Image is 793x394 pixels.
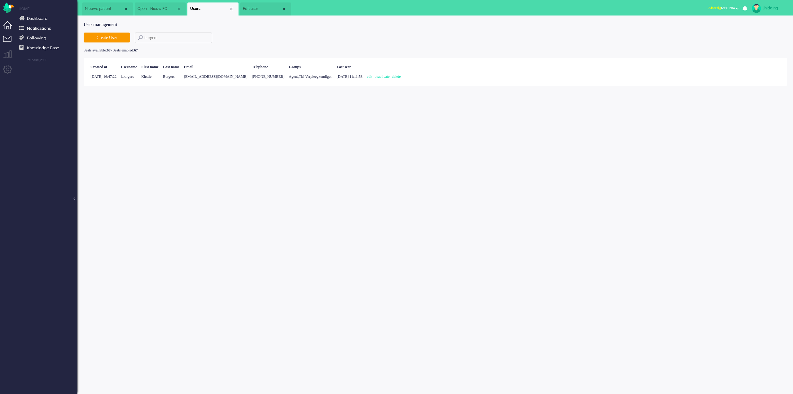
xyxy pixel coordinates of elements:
div: Groups [287,62,334,72]
span: Burgers [163,74,175,79]
span: for 01:04 [708,6,735,10]
span: Nieuwe patiënt [85,6,124,11]
a: deactivate [375,74,392,79]
li: 12300 [82,2,133,15]
span: Dashboard [27,16,47,21]
div: Created at [88,62,119,72]
li: Admin menu [3,65,17,79]
div: [DATE] 16:47:22 [90,74,116,79]
div: Close tab [176,7,181,11]
div: [DATE] 11:11:58 [337,74,362,79]
a: Omnidesk [3,4,14,9]
a: edit [367,74,375,79]
div: Last seen [335,62,365,72]
span: Notifications [27,26,51,31]
span: Knowledge Base [27,46,59,50]
a: Knowledge base [18,44,77,51]
span: release_2.1.2 [28,58,46,62]
li: View [135,2,186,15]
a: Notifications menu item [18,25,77,32]
button: Create User [84,33,130,42]
span: [PHONE_NUMBER] [252,74,284,79]
span: Afwezig [708,6,721,10]
span: Agent,TM Verpleegkundigen [289,74,332,79]
div: Email [182,62,250,72]
div: Username [119,62,139,72]
li: Supervisor menu [3,50,17,64]
span: Open - Nieuw FO [138,6,176,11]
div: User management [84,22,787,28]
li: 66 [240,2,291,15]
li: Users [187,2,239,15]
div: Last name [161,62,182,72]
div: Close tab [229,7,234,11]
li: Tickets menu [3,36,17,50]
b: 67 [134,48,138,52]
span: Kirstie [141,74,151,79]
a: delete [392,74,403,79]
span: Users [190,6,229,11]
div: First name [139,62,161,72]
button: Afwezigfor 01:04 [704,4,743,13]
div: Close tab [282,7,287,11]
li: Dashboard menu [3,21,17,35]
b: 67 [107,48,111,52]
div: Seats available: - Seats enabled: [84,48,138,58]
input: Search [135,33,212,43]
div: Close tab [124,7,129,11]
li: Afwezigfor 01:04 [704,2,743,15]
img: avatar [752,4,761,13]
span: Following [27,36,46,40]
img: flow_omnibird.svg [3,2,14,13]
div: jhidding [764,5,787,11]
span: [EMAIL_ADDRESS][DOMAIN_NAME] [184,74,248,79]
a: Dashboard menu item [18,15,77,22]
a: Following [18,34,77,41]
div: Telephone [250,62,287,72]
li: Home menu item [19,6,77,11]
span: Edit user [243,6,282,11]
span: kburgers [121,74,134,79]
a: jhidding [751,4,787,13]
